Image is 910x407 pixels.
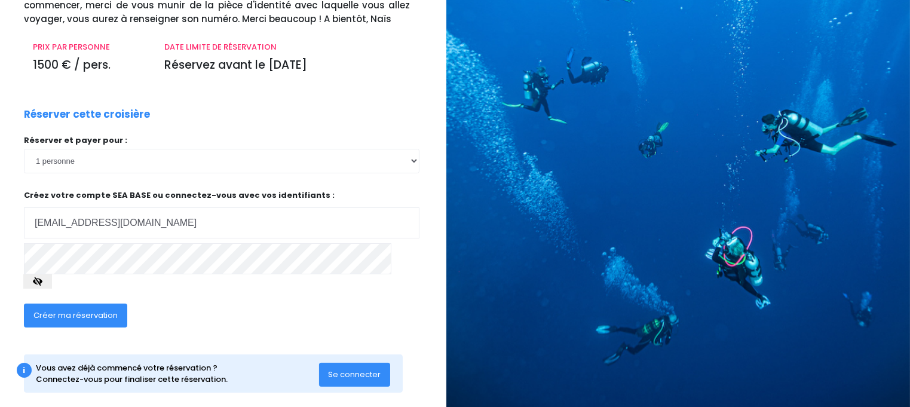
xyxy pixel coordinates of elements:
p: Réservez avant le [DATE] [164,57,410,74]
a: Se connecter [319,369,391,379]
input: Adresse email [24,207,419,238]
div: Vous avez déjà commencé votre réservation ? Connectez-vous pour finaliser cette réservation. [36,362,319,385]
button: Créer ma réservation [24,304,127,328]
p: Réserver cette croisière [24,107,150,123]
p: Créez votre compte SEA BASE ou connectez-vous avec vos identifiants : [24,189,419,239]
p: DATE LIMITE DE RÉSERVATION [164,41,410,53]
button: Se connecter [319,363,391,387]
p: PRIX PAR PERSONNE [33,41,146,53]
div: i [17,363,32,378]
span: Se connecter [328,369,381,380]
p: Réserver et payer pour : [24,134,419,146]
span: Créer ma réservation [33,310,118,321]
p: 1500 € / pers. [33,57,146,74]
